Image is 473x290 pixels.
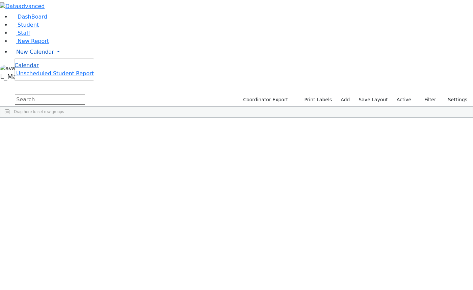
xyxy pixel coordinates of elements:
a: New Calendar [11,45,473,59]
span: Calendar [15,62,39,69]
a: Add [338,95,353,105]
span: New Calendar [16,49,54,55]
span: Unscheduled Student Report [16,70,94,77]
span: Drag here to set row groups [14,109,64,114]
input: Search [15,95,85,105]
button: Settings [439,95,470,105]
span: DashBoard [18,14,47,20]
a: Student [11,22,39,28]
span: Staff [18,30,30,36]
label: Active [394,95,414,105]
button: Coordinator Export [239,95,291,105]
a: Unscheduled Student Report [15,70,94,77]
a: New Report [11,38,49,44]
button: Print Labels [296,95,335,105]
a: Staff [11,30,30,36]
a: DashBoard [11,14,47,20]
span: New Report [18,38,49,44]
button: Filter [416,95,439,105]
ul: New Calendar [14,58,94,81]
span: Student [18,22,39,28]
a: Calendar [15,61,39,70]
button: Save Layout [356,95,391,105]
